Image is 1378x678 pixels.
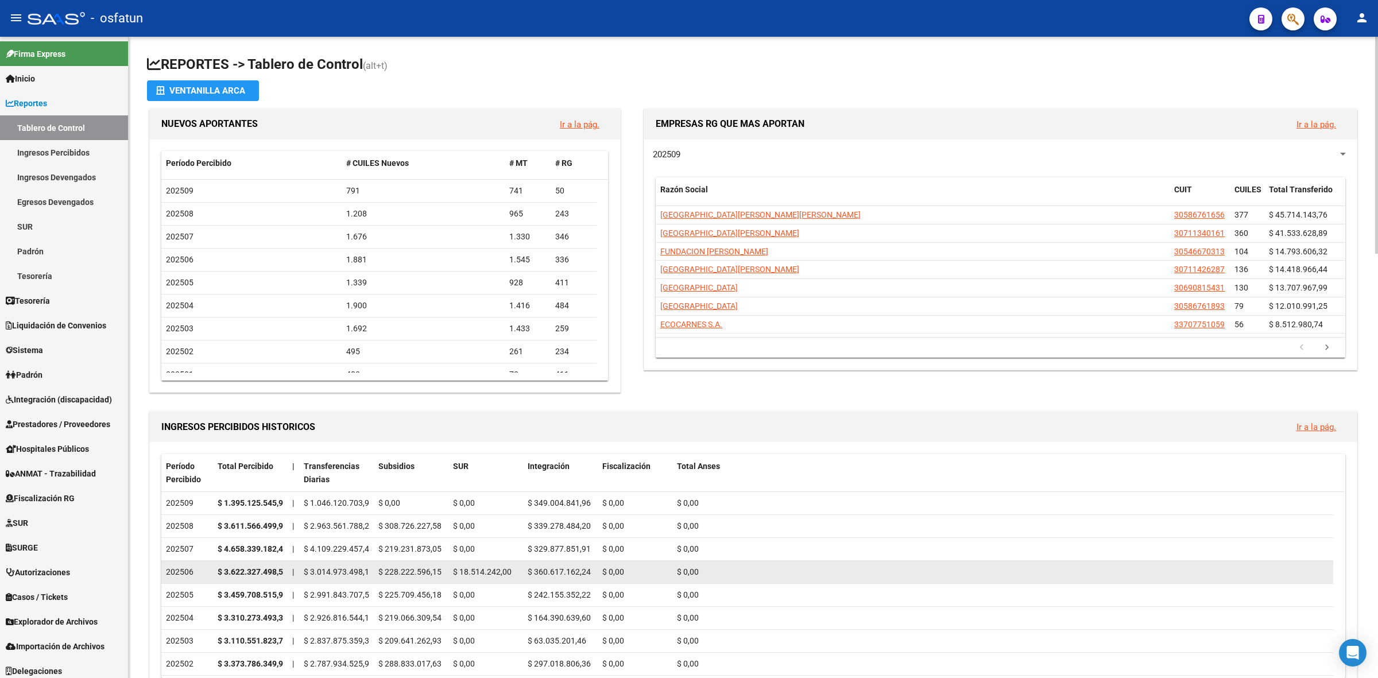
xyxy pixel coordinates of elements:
div: 1.881 [346,253,500,266]
datatable-header-cell: SUR [448,454,523,492]
span: Prestadores / Proveedores [6,418,110,431]
span: | [292,590,294,599]
span: $ 329.877.851,91 [528,544,591,553]
div: 202509 [166,497,208,510]
span: $ 18.514.242,00 [453,567,512,576]
datatable-header-cell: Total Percibido [213,454,288,492]
span: NUEVOS APORTANTES [161,118,258,129]
span: Período Percibido [166,462,201,484]
span: $ 3.014.973.498,13 [304,567,374,576]
span: 202503 [166,324,193,333]
div: 495 [346,345,500,358]
datatable-header-cell: Fiscalización [598,454,672,492]
div: 202505 [166,588,208,602]
div: 234 [555,345,592,358]
span: $ 0,00 [602,590,624,599]
div: 261 [509,345,546,358]
div: 202506 [166,565,208,579]
span: 30711340161 [1174,228,1225,238]
span: $ 0,00 [677,636,699,645]
span: $ 228.222.596,15 [378,567,442,576]
span: 56 [1234,320,1244,329]
div: 202504 [166,611,208,625]
span: $ 0,00 [677,613,699,622]
div: 336 [555,253,592,266]
span: Importación de Archivos [6,640,104,653]
span: [GEOGRAPHIC_DATA][PERSON_NAME][PERSON_NAME] [660,210,861,219]
div: 1.900 [346,299,500,312]
datatable-header-cell: CUIT [1170,177,1230,215]
span: Explorador de Archivos [6,615,98,628]
datatable-header-cell: Período Percibido [161,151,342,176]
span: Sistema [6,344,43,357]
span: $ 8.512.980,74 [1269,320,1323,329]
span: | [292,567,294,576]
span: | [292,462,295,471]
span: $ 0,00 [602,613,624,622]
datatable-header-cell: Total Transferido [1264,177,1345,215]
span: 130 [1234,283,1248,292]
span: 30690815431 [1174,283,1225,292]
span: $ 13.707.967,99 [1269,283,1327,292]
span: $ 209.641.262,93 [378,636,442,645]
strong: $ 3.110.551.823,75 [218,636,288,645]
span: Liquidación de Convenios [6,319,106,332]
div: 791 [346,184,500,197]
datatable-header-cell: Total Anses [672,454,1333,492]
span: ANMAT - Trazabilidad [6,467,96,480]
span: 104 [1234,247,1248,256]
span: 202508 [166,209,193,218]
div: 72 [509,368,546,381]
div: 741 [509,184,546,197]
span: $ 41.533.628,89 [1269,228,1327,238]
span: $ 14.793.606,32 [1269,247,1327,256]
span: 30586761893 [1174,301,1225,311]
span: 30546670313 [1174,247,1225,256]
span: $ 0,00 [453,521,475,530]
span: Tesorería [6,295,50,307]
div: 965 [509,207,546,220]
span: $ 349.004.841,96 [528,498,591,507]
datatable-header-cell: | [288,454,299,492]
span: $ 0,00 [602,567,624,576]
span: $ 0,00 [602,636,624,645]
span: $ 63.035.201,46 [528,636,586,645]
span: $ 0,00 [453,544,475,553]
span: # MT [509,158,528,168]
span: Fiscalización RG [6,492,75,505]
datatable-header-cell: Período Percibido [161,454,213,492]
span: $ 12.010.991,25 [1269,301,1327,311]
span: $ 0,00 [453,498,475,507]
strong: $ 4.658.339.182,43 [218,544,288,553]
mat-icon: menu [9,11,23,25]
datatable-header-cell: CUILES [1230,177,1264,215]
span: CUILES [1234,185,1261,194]
span: $ 0,00 [677,544,699,553]
datatable-header-cell: Razón Social [656,177,1170,215]
a: go to next page [1316,342,1338,354]
span: | [292,659,294,668]
span: [GEOGRAPHIC_DATA][PERSON_NAME] [660,228,799,238]
span: [GEOGRAPHIC_DATA] [660,301,738,311]
span: $ 2.926.816.544,16 [304,613,374,622]
span: 202509 [166,186,193,195]
span: SUR [453,462,469,471]
span: $ 4.109.229.457,47 [304,544,374,553]
span: ECOCARNES S.A. [660,320,722,329]
span: $ 0,00 [378,498,400,507]
span: Reportes [6,97,47,110]
span: $ 164.390.639,60 [528,613,591,622]
datatable-header-cell: # CUILES Nuevos [342,151,505,176]
div: 202508 [166,520,208,533]
strong: $ 3.310.273.493,30 [218,613,288,622]
button: Ir a la pág. [1287,416,1345,437]
span: $ 0,00 [677,590,699,599]
button: Ventanilla ARCA [147,80,259,101]
span: $ 0,00 [602,521,624,530]
span: [GEOGRAPHIC_DATA][PERSON_NAME] [660,265,799,274]
span: $ 0,00 [453,659,475,668]
span: # CUILES Nuevos [346,158,409,168]
span: $ 1.046.120.703,98 [304,498,374,507]
span: 360 [1234,228,1248,238]
span: $ 219.231.873,05 [378,544,442,553]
